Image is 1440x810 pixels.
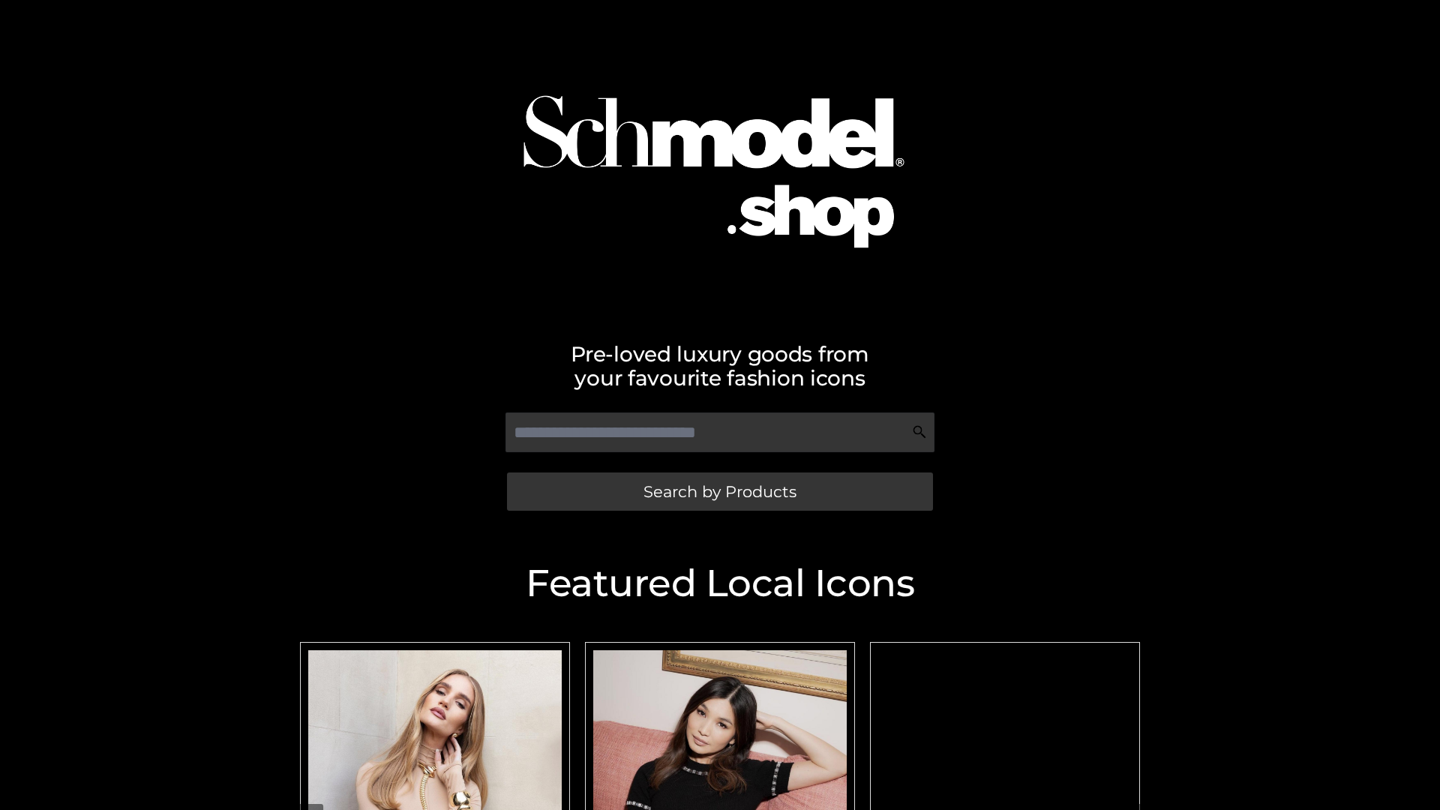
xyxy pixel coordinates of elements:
[912,424,927,439] img: Search Icon
[643,484,796,499] span: Search by Products
[507,472,933,511] a: Search by Products
[292,565,1147,602] h2: Featured Local Icons​
[292,342,1147,390] h2: Pre-loved luxury goods from your favourite fashion icons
